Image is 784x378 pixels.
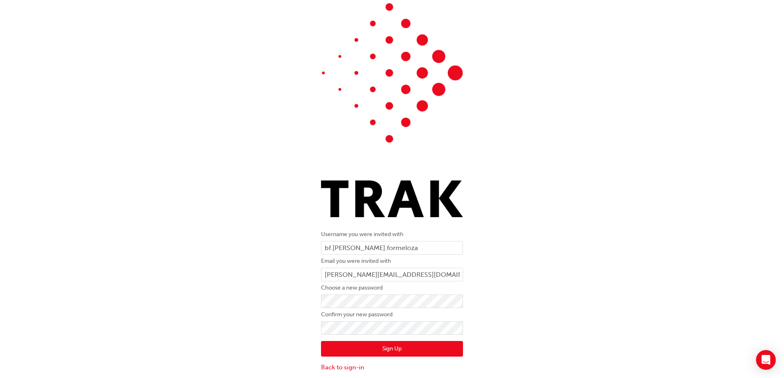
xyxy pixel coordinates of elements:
[321,363,463,372] a: Back to sign-in
[756,350,776,370] div: Open Intercom Messenger
[321,241,463,255] input: Username
[321,283,463,293] label: Choose a new password
[321,341,463,357] button: Sign Up
[321,3,463,217] img: Trak
[321,230,463,239] label: Username you were invited with
[321,256,463,266] label: Email you were invited with
[321,310,463,320] label: Confirm your new password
